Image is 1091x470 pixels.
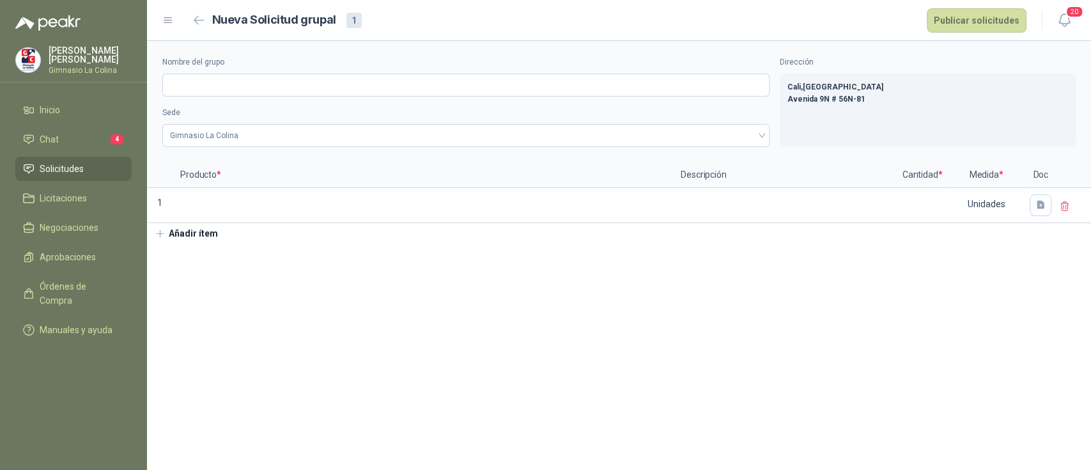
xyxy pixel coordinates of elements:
[15,245,132,269] a: Aprobaciones
[40,162,84,176] span: Solicitudes
[110,134,124,145] span: 4
[15,318,132,342] a: Manuales y ayuda
[673,162,897,188] p: Descripción
[49,46,132,64] p: [PERSON_NAME] [PERSON_NAME]
[40,191,87,205] span: Licitaciones
[780,56,1076,68] label: Dirección
[949,189,1023,219] div: Unidades
[15,98,132,122] a: Inicio
[1065,6,1083,18] span: 20
[49,67,132,74] p: Gimnasio La Colina
[1053,9,1076,32] button: 20
[15,127,132,152] a: Chat4
[40,132,59,146] span: Chat
[787,93,1068,106] p: Avenida 9N # 56N-81
[346,13,362,28] div: 1
[40,279,120,308] span: Órdenes de Compra
[40,103,60,117] span: Inicio
[147,188,173,223] p: 1
[15,157,132,181] a: Solicitudes
[162,56,770,68] label: Nombre del grupo
[40,323,112,337] span: Manuales y ayuda
[787,81,1068,93] p: Cali , [GEOGRAPHIC_DATA]
[162,107,770,119] label: Sede
[212,11,336,29] h2: Nueva Solicitud grupal
[147,223,226,245] button: Añadir ítem
[173,162,673,188] p: Producto
[15,215,132,240] a: Negociaciones
[40,250,96,264] span: Aprobaciones
[15,15,81,31] img: Logo peakr
[40,221,98,235] span: Negociaciones
[897,162,948,188] p: Cantidad
[948,162,1025,188] p: Medida
[15,274,132,313] a: Órdenes de Compra
[1025,162,1056,188] p: Doc
[170,126,762,145] span: Gimnasio La Colina
[15,186,132,210] a: Licitaciones
[16,48,40,72] img: Company Logo
[927,8,1026,33] button: Publicar solicitudes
